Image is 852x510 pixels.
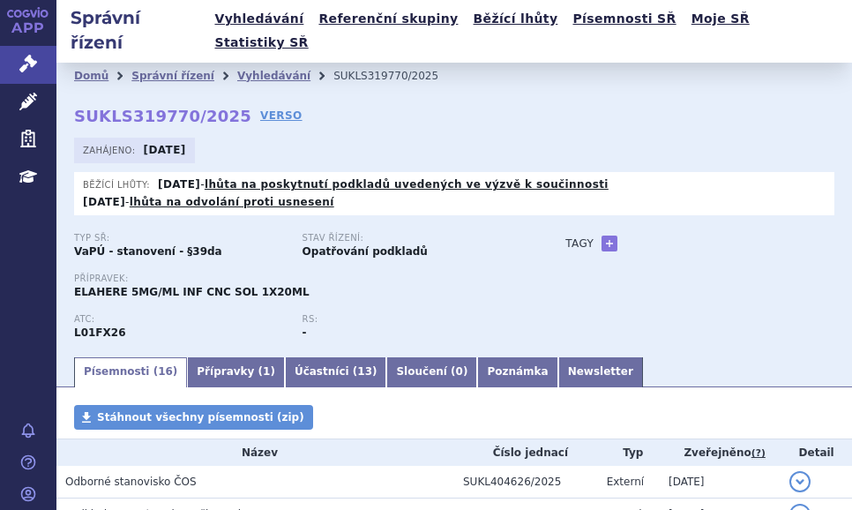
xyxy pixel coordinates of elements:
a: lhůta na odvolání proti usnesení [130,196,334,208]
span: 16 [158,365,173,378]
a: Písemnosti (16) [74,357,187,387]
strong: [DATE] [144,144,186,156]
a: Přípravky (1) [187,357,285,387]
p: - [158,177,609,191]
span: Odborné stanovisko ČOS [65,476,197,488]
strong: - [303,326,307,339]
a: + [602,236,617,251]
a: Stáhnout všechny písemnosti (zip) [74,405,313,430]
p: ATC: [74,314,285,325]
a: Sloučení (0) [386,357,477,387]
a: Vyhledávání [237,70,310,82]
span: Zahájeno: [83,143,138,157]
td: SUKL404626/2025 [454,466,598,499]
abbr: (?) [751,447,766,460]
strong: [DATE] [158,178,200,191]
a: Domů [74,70,108,82]
a: Písemnosti SŘ [567,7,681,31]
p: Stav řízení: [303,233,513,244]
span: 13 [357,365,372,378]
strong: Opatřování podkladů [303,245,428,258]
a: Běžící lhůty [468,7,564,31]
span: Běžící lhůty: [83,177,153,191]
span: 0 [456,365,463,378]
strong: SUKLS319770/2025 [74,107,251,125]
li: SUKLS319770/2025 [333,63,461,89]
strong: [DATE] [83,196,125,208]
td: [DATE] [660,466,781,499]
p: Typ SŘ: [74,233,285,244]
h2: Správní řízení [56,5,209,55]
a: VERSO [260,107,303,124]
a: Statistiky SŘ [209,31,313,55]
span: Stáhnout všechny písemnosti (zip) [97,411,304,424]
span: Externí [607,476,644,488]
th: Číslo jednací [454,439,598,466]
h3: Tagy [565,233,594,254]
a: Vyhledávání [209,7,309,31]
a: Správní řízení [131,70,214,82]
button: detail [789,471,811,492]
p: Přípravek: [74,274,530,284]
span: 1 [263,365,270,378]
strong: VaPÚ - stanovení - §39da [74,245,222,258]
th: Zveřejněno [660,439,781,466]
th: Typ [598,439,660,466]
strong: MIRVETUXIMAB SORAVTANSIN [74,326,126,339]
a: Newsletter [558,357,643,387]
a: Referenční skupiny [313,7,463,31]
th: Název [56,439,454,466]
span: ELAHERE 5MG/ML INF CNC SOL 1X20ML [74,286,310,298]
a: Moje SŘ [686,7,755,31]
p: - [83,195,334,209]
a: lhůta na poskytnutí podkladů uvedených ve výzvě k součinnosti [205,178,609,191]
a: Poznámka [477,357,557,387]
p: RS: [303,314,513,325]
th: Detail [781,439,852,466]
a: Účastníci (13) [285,357,387,387]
